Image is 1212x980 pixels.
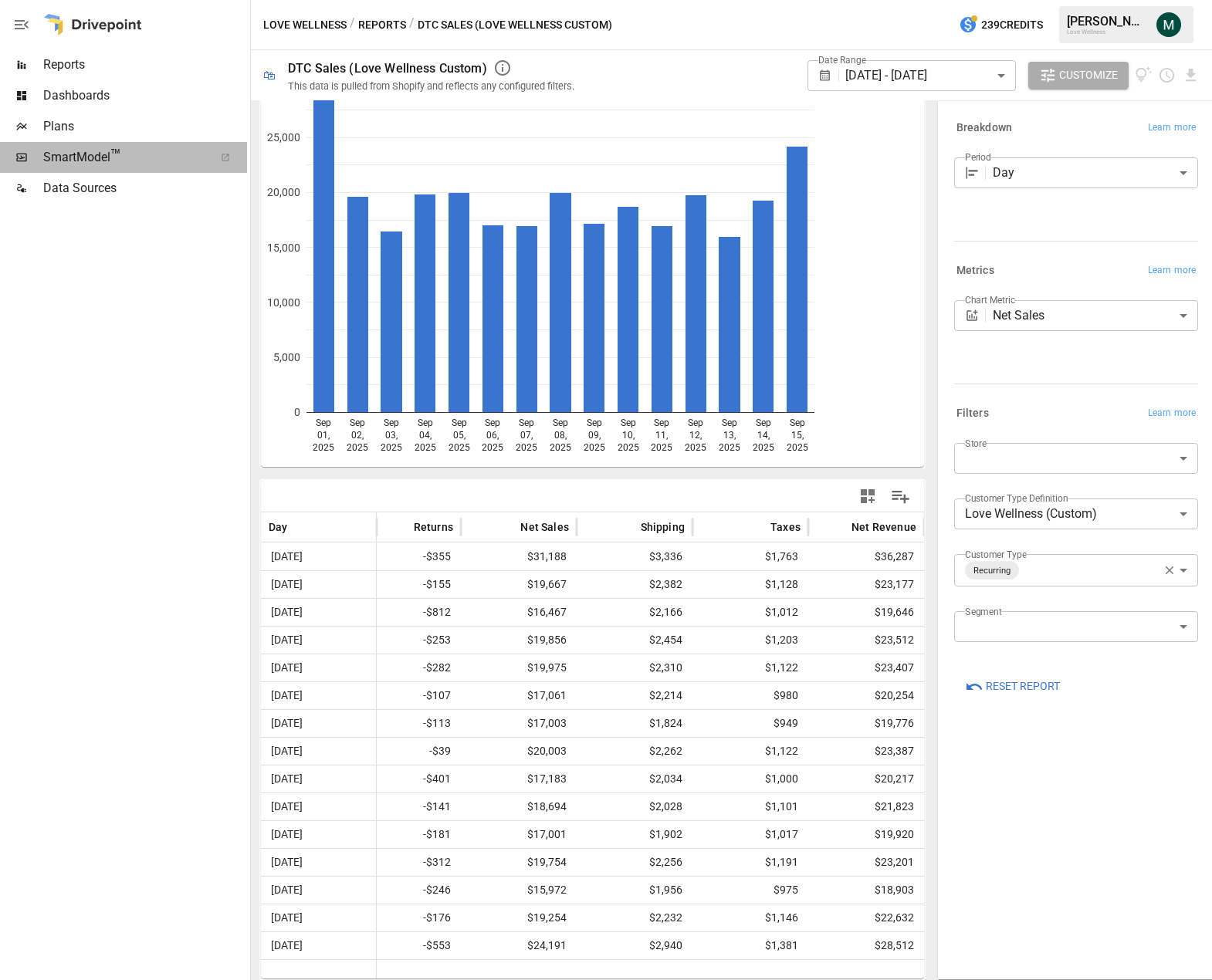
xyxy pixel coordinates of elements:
[700,849,801,876] span: $1,191
[353,738,453,765] span: -$39
[453,430,466,441] text: 05,
[469,738,569,765] span: $20,003
[269,627,305,654] span: [DATE]
[469,849,569,876] span: $19,754
[469,543,569,570] span: $31,188
[469,599,569,626] span: $16,467
[469,765,569,792] span: $17,183
[700,543,801,570] span: $1,763
[288,61,487,76] div: DTC Sales (Love Wellness Custom)
[654,417,669,428] text: Sep
[469,571,569,598] span: $19,667
[1148,120,1196,136] span: Learn more
[1135,62,1153,90] button: View documentation
[770,519,801,535] span: Taxes
[317,430,330,441] text: 01,
[584,932,685,959] span: $2,940
[269,877,305,904] span: [DATE]
[965,548,1027,561] label: Customer Type
[263,68,276,83] div: 🛍
[791,430,804,441] text: 15,
[269,543,305,570] span: [DATE]
[269,738,305,765] span: [DATE]
[350,417,365,428] text: Sep
[1156,12,1181,37] img: Michael Cormack
[267,186,300,198] text: 20,000
[353,821,453,848] span: -$181
[351,430,364,441] text: 02,
[584,904,685,931] span: $2,232
[689,430,702,441] text: 12,
[756,417,771,428] text: Sep
[520,430,533,441] text: 07,
[415,442,436,453] text: 2025
[584,682,685,709] span: $2,214
[655,430,668,441] text: 11,
[845,60,1015,91] div: [DATE] - [DATE]
[584,543,685,570] span: $3,336
[110,146,121,165] span: ™
[43,148,204,167] span: SmartModel
[414,519,453,535] span: Returns
[700,710,801,737] span: $949
[965,492,1068,505] label: Customer Type Definition
[43,86,247,105] span: Dashboards
[722,417,737,428] text: Sep
[584,627,685,654] span: $2,454
[967,562,1017,580] span: Recurring
[294,406,300,418] text: 0
[584,738,685,765] span: $2,262
[485,417,500,428] text: Sep
[353,932,453,959] span: -$553
[723,430,736,441] text: 13,
[553,417,568,428] text: Sep
[520,519,569,535] span: Net Sales
[353,765,453,792] span: -$401
[584,793,685,820] span: $2,028
[452,417,467,428] text: Sep
[816,571,916,598] span: $23,177
[700,654,801,681] span: $1,122
[469,904,569,931] span: $19,254
[954,673,1071,701] button: Reset Report
[584,710,685,737] span: $1,824
[584,849,685,876] span: $2,256
[261,4,912,467] div: A chart.
[350,15,355,35] div: /
[347,442,368,453] text: 2025
[43,179,247,198] span: Data Sources
[993,157,1198,188] div: Day
[816,710,916,737] span: $19,776
[353,599,453,626] span: -$812
[641,519,685,535] span: Shipping
[700,932,801,959] span: $1,381
[981,15,1043,35] span: 239 Credits
[385,430,398,441] text: 03,
[1148,406,1196,421] span: Learn more
[816,682,916,709] span: $20,254
[269,765,305,792] span: [DATE]
[1059,66,1118,85] span: Customize
[469,932,569,959] span: $24,191
[700,627,801,654] span: $1,203
[787,442,808,453] text: 2025
[409,15,415,35] div: /
[828,516,850,538] button: Sort
[353,571,453,598] span: -$155
[986,677,1060,696] span: Reset Report
[554,430,567,441] text: 08,
[469,793,569,820] span: $18,694
[43,117,247,136] span: Plans
[700,571,801,598] span: $1,128
[313,442,334,453] text: 2025
[358,15,406,35] button: Reports
[269,571,305,598] span: [DATE]
[519,417,534,428] text: Sep
[289,516,311,538] button: Sort
[584,442,605,453] text: 2025
[1028,62,1129,90] button: Customize
[1067,14,1147,29] div: [PERSON_NAME]
[622,430,635,441] text: 10,
[790,417,805,428] text: Sep
[269,710,305,737] span: [DATE]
